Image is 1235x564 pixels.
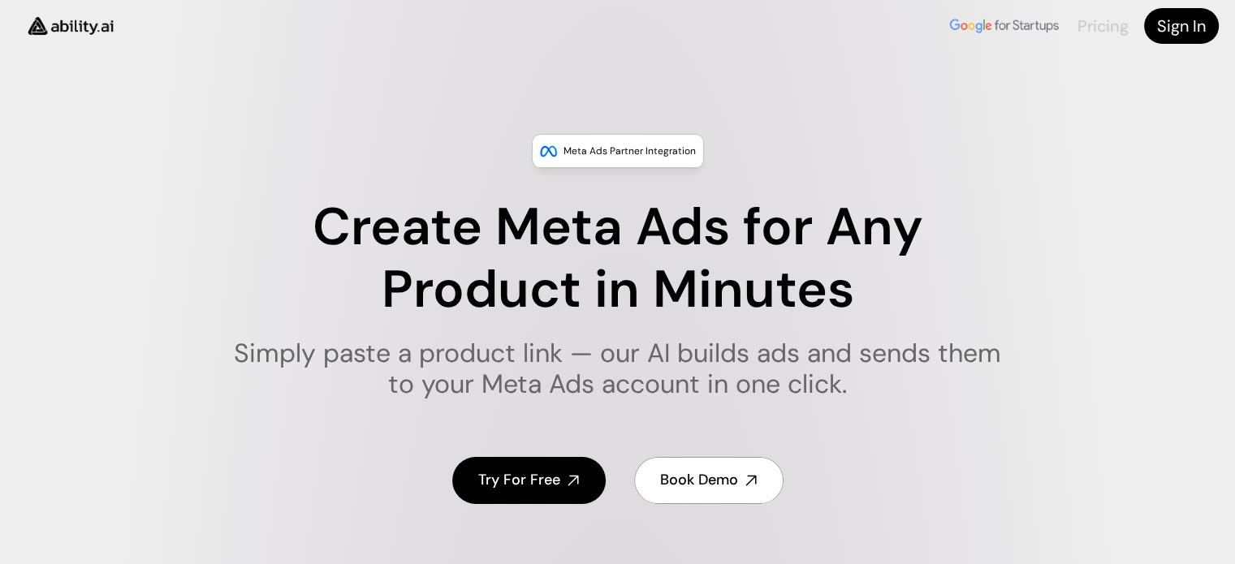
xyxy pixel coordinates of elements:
h4: Sign In [1157,15,1206,37]
h4: Try For Free [478,470,560,490]
a: Book Demo [634,457,784,503]
h1: Simply paste a product link — our AI builds ads and sends them to your Meta Ads account in one cl... [223,338,1012,400]
a: Sign In [1144,8,1219,44]
a: Pricing [1077,15,1128,37]
p: Meta Ads Partner Integration [564,143,696,159]
h4: Book Demo [660,470,738,490]
h1: Create Meta Ads for Any Product in Minutes [223,196,1012,321]
a: Try For Free [452,457,606,503]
